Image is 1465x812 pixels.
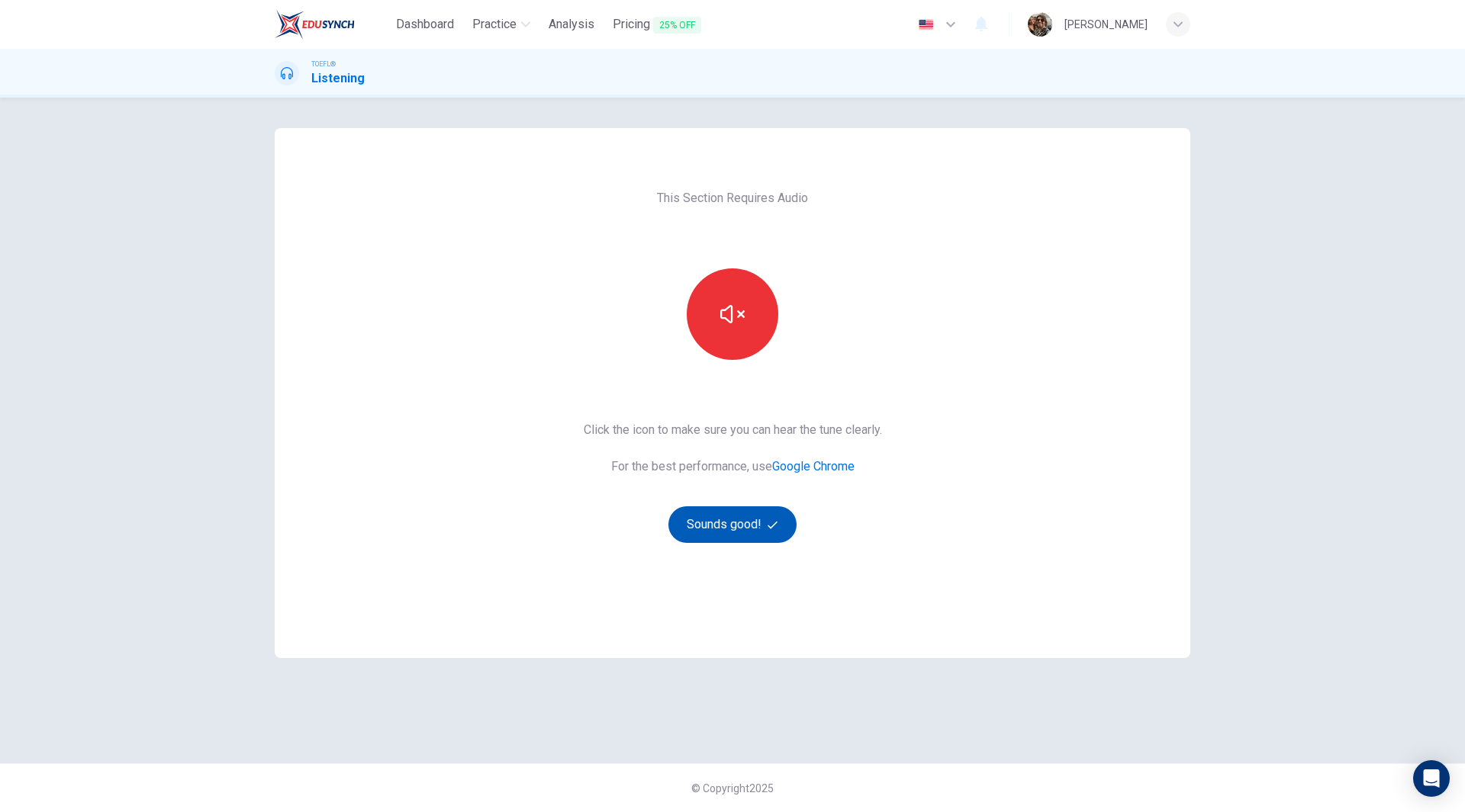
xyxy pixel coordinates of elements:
[543,11,600,39] a: Analysis
[584,457,882,476] span: For the best performance, use
[311,69,365,88] h1: Listening
[584,421,882,439] span: Click the icon to make sure you can hear the tune clearly.
[772,459,855,473] a: Google Chrome
[916,19,935,30] img: en
[1028,12,1052,37] img: Profile picture
[657,189,808,207] span: This Section Requires Audio
[1064,15,1148,34] div: [PERSON_NAME]
[691,782,774,794] span: © Copyright 2025
[275,9,355,40] img: EduSynch logo
[549,15,594,34] span: Analysis
[390,11,460,39] a: Dashboard
[668,506,797,543] button: Sounds good!
[466,11,536,38] button: Practice
[543,11,600,38] button: Analysis
[396,15,454,34] span: Dashboard
[311,59,336,69] span: TOEFL®
[390,11,460,38] button: Dashboard
[607,11,707,39] button: Pricing25% OFF
[613,15,701,34] span: Pricing
[275,9,390,40] a: EduSynch logo
[653,17,701,34] span: 25% OFF
[472,15,517,34] span: Practice
[1413,760,1450,797] div: Open Intercom Messenger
